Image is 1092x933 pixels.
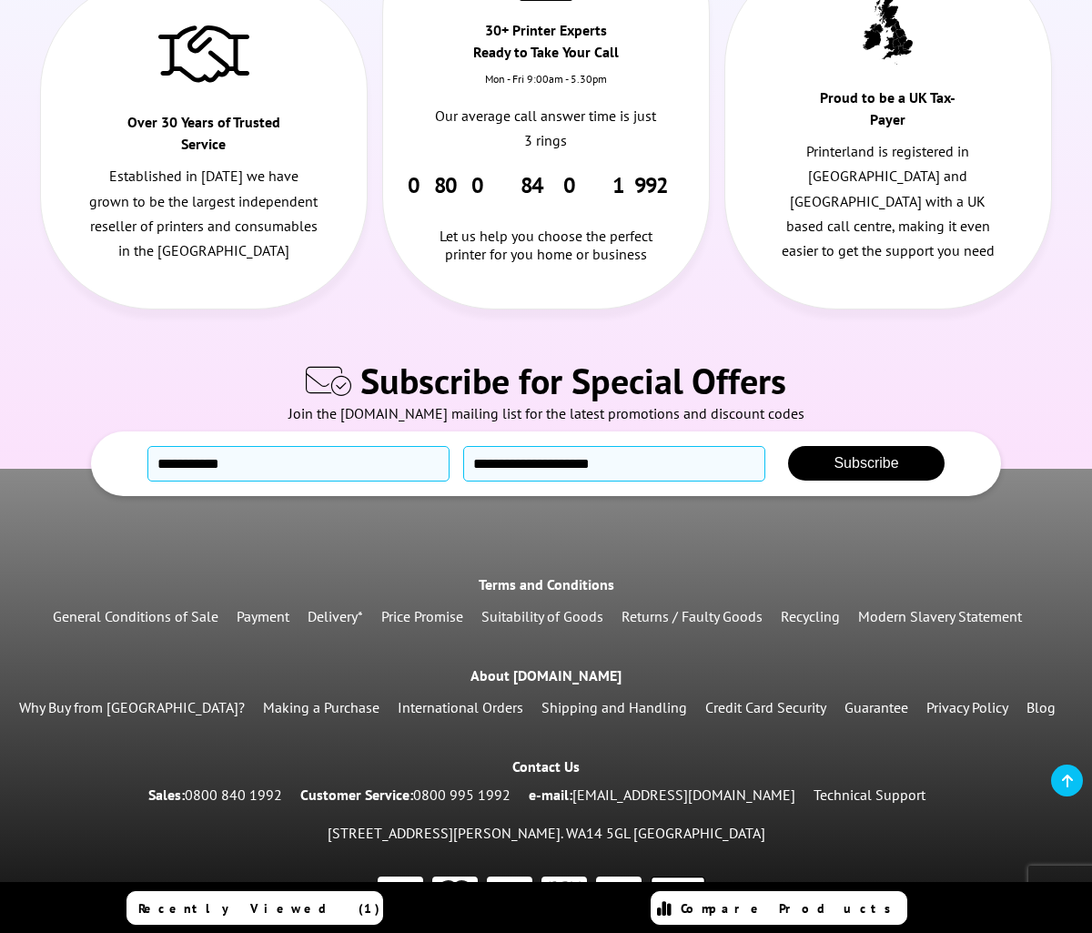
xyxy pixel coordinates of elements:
[481,607,603,625] a: Suitability of Goods
[431,104,660,153] p: Our average call answer time is just 3 rings
[596,877,642,912] img: PayPal
[814,786,925,804] a: Technical Support
[834,455,898,471] span: Subscribe
[926,698,1008,716] a: Privacy Policy
[360,357,786,404] span: Subscribe for Special Offers
[19,698,245,716] a: Why Buy from [GEOGRAPHIC_DATA]?
[541,698,687,716] a: Shipping and Handling
[431,199,660,263] div: Let us help you choose the perfect printer for you home or business
[378,877,423,912] img: VISA
[185,786,282,804] a: 0800 840 1992
[487,877,532,912] img: AMEX
[408,171,683,199] a: 0800 840 1992
[773,139,1002,263] p: Printerland is registered in [GEOGRAPHIC_DATA] and [GEOGRAPHIC_DATA] with a UK based call centre,...
[158,16,249,89] img: Trusted Service
[122,111,285,164] div: Over 30 Years of Trusted Service
[138,900,380,917] span: Recently Viewed (1)
[788,446,944,481] button: Subscribe
[383,72,710,104] div: Mon - Fri 9:00am - 5.30pm
[413,786,511,804] a: 0800 995 1992
[781,607,840,625] a: Recycling
[432,877,478,912] img: Master Card
[651,877,706,912] img: Apple Pay
[398,698,523,716] a: International Orders
[1026,698,1056,716] a: Blog
[806,86,969,139] div: Proud to be a UK Tax-Payer
[529,783,795,807] p: e-mail:
[300,783,511,807] p: Customer Service:
[572,786,795,804] a: [EMAIL_ADDRESS][DOMAIN_NAME]
[681,900,901,917] span: Compare Products
[237,607,289,625] a: Payment
[9,404,1083,431] div: Join the [DOMAIN_NAME] mailing list for the latest promotions and discount codes
[381,607,463,625] a: Price Promise
[308,607,363,625] a: Delivery*
[844,698,908,716] a: Guarantee
[705,698,826,716] a: Credit Card Security
[53,607,218,625] a: General Conditions of Sale
[651,891,907,925] a: Compare Products
[622,607,763,625] a: Returns / Faulty Goods
[148,783,282,807] p: Sales:
[89,164,318,263] p: Established in [DATE] we have grown to be the largest independent reseller of printers and consum...
[263,698,379,716] a: Making a Purchase
[126,891,383,925] a: Recently Viewed (1)
[541,877,587,912] img: pay by amazon
[464,19,627,72] div: 30+ Printer Experts Ready to Take Your Call
[858,607,1022,625] a: Modern Slavery Statement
